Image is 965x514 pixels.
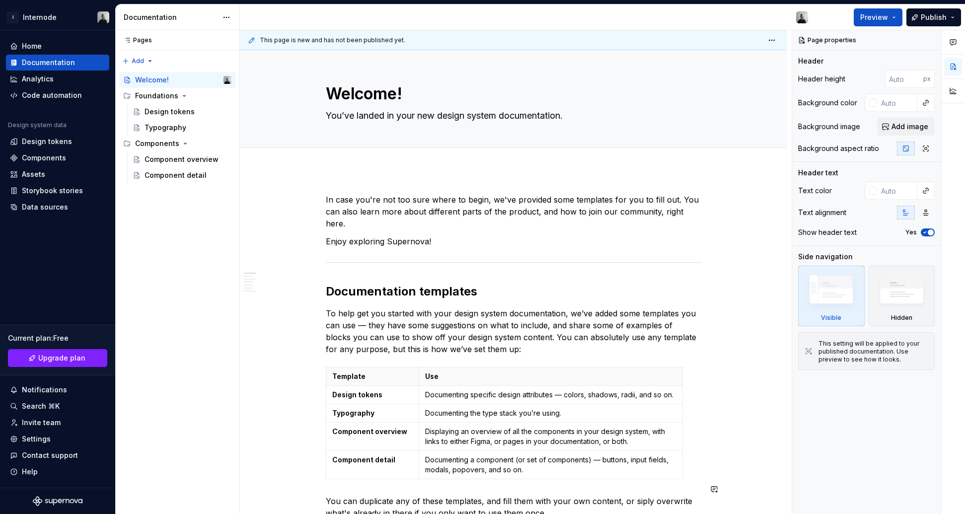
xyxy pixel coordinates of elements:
[97,11,109,23] img: Balazs
[425,390,676,400] p: Documenting specific design attributes — colors, shadows, radii, and so on.
[923,75,931,83] p: px
[891,314,912,322] div: Hidden
[6,447,109,463] button: Contact support
[332,409,374,417] strong: Typography
[905,228,917,236] label: Yes
[798,168,838,178] div: Header text
[332,455,395,464] strong: Component detail
[798,74,845,84] div: Header height
[22,450,78,460] div: Contact support
[260,36,405,44] span: This page is new and has not been published yet.
[119,136,235,151] div: Components
[145,170,207,180] div: Component detail
[425,455,676,475] p: Documenting a component (or set of components) — buttons, input fields, modals, popovers, and so on.
[119,72,235,183] div: Page tree
[818,340,928,364] div: This setting will be applied to your published documentation. Use preview to see how it looks.
[6,415,109,431] a: Invite team
[877,182,917,200] input: Auto
[324,108,699,124] textarea: You’ve landed in your new design system documentation.
[326,284,701,299] h2: Documentation templates
[6,71,109,87] a: Analytics
[854,8,902,26] button: Preview
[798,98,857,108] div: Background color
[6,398,109,414] button: Search ⌘K
[885,70,923,88] input: Auto
[7,11,19,23] div: I
[6,382,109,398] button: Notifications
[2,6,113,28] button: IInternodeBalazs
[798,56,823,66] div: Header
[6,87,109,103] a: Code automation
[798,252,853,262] div: Side navigation
[798,266,865,326] div: Visible
[8,333,107,343] div: Current plan : Free
[145,154,219,164] div: Component overview
[798,208,846,218] div: Text alignment
[324,82,699,106] textarea: Welcome!
[145,107,195,117] div: Design tokens
[6,166,109,182] a: Assets
[22,202,68,212] div: Data sources
[6,134,109,149] a: Design tokens
[22,186,83,196] div: Storybook stories
[129,104,235,120] a: Design tokens
[119,54,156,68] button: Add
[8,121,67,129] div: Design system data
[796,11,808,23] img: Balazs
[425,371,676,381] p: Use
[22,467,38,477] div: Help
[798,144,879,153] div: Background aspect ratio
[6,199,109,215] a: Data sources
[869,266,935,326] div: Hidden
[22,418,61,428] div: Invite team
[33,496,82,506] svg: Supernova Logo
[798,122,860,132] div: Background image
[6,150,109,166] a: Components
[135,139,179,148] div: Components
[332,371,413,381] p: Template
[8,349,107,367] a: Upgrade plan
[425,427,676,446] p: Displaying an overview of all the components in your design system, with links to either Figma, o...
[119,36,152,44] div: Pages
[22,153,66,163] div: Components
[798,186,832,196] div: Text color
[6,38,109,54] a: Home
[135,75,169,85] div: Welcome!
[22,137,72,147] div: Design tokens
[425,408,676,418] p: Documenting the type stack you’re using.
[124,12,218,22] div: Documentation
[22,58,75,68] div: Documentation
[877,94,917,112] input: Auto
[23,12,57,22] div: Internode
[22,385,67,395] div: Notifications
[877,118,935,136] button: Add image
[906,8,961,26] button: Publish
[119,72,235,88] a: Welcome!Balazs
[326,307,701,355] p: To help get you started with your design system documentation, we’ve added some templates you can...
[921,12,947,22] span: Publish
[22,74,54,84] div: Analytics
[326,235,701,247] p: Enjoy exploring Supernova!
[860,12,888,22] span: Preview
[6,183,109,199] a: Storybook stories
[6,431,109,447] a: Settings
[22,41,42,51] div: Home
[6,55,109,71] a: Documentation
[38,353,85,363] span: Upgrade plan
[119,88,235,104] div: Foundations
[22,434,51,444] div: Settings
[22,90,82,100] div: Code automation
[821,314,841,322] div: Visible
[135,91,178,101] div: Foundations
[332,390,382,399] strong: Design tokens
[129,151,235,167] a: Component overview
[22,169,45,179] div: Assets
[145,123,186,133] div: Typography
[22,401,60,411] div: Search ⌘K
[129,167,235,183] a: Component detail
[6,464,109,480] button: Help
[891,122,928,132] span: Add image
[132,57,144,65] span: Add
[129,120,235,136] a: Typography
